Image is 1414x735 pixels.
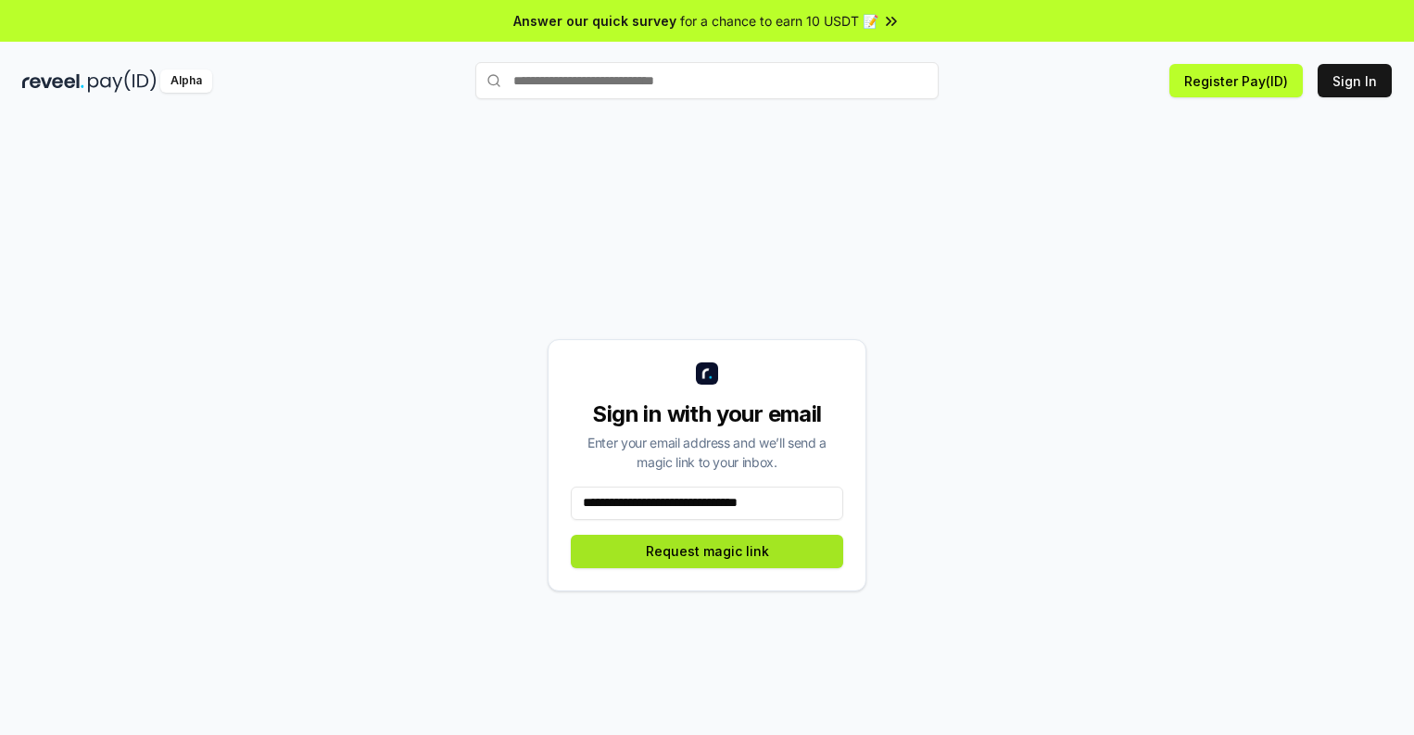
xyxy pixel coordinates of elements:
div: Enter your email address and we’ll send a magic link to your inbox. [571,433,843,472]
div: Sign in with your email [571,399,843,429]
img: pay_id [88,70,157,93]
span: for a chance to earn 10 USDT 📝 [680,11,878,31]
button: Register Pay(ID) [1169,64,1303,97]
img: logo_small [696,362,718,385]
span: Answer our quick survey [513,11,676,31]
img: reveel_dark [22,70,84,93]
button: Request magic link [571,535,843,568]
button: Sign In [1318,64,1392,97]
div: Alpha [160,70,212,93]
